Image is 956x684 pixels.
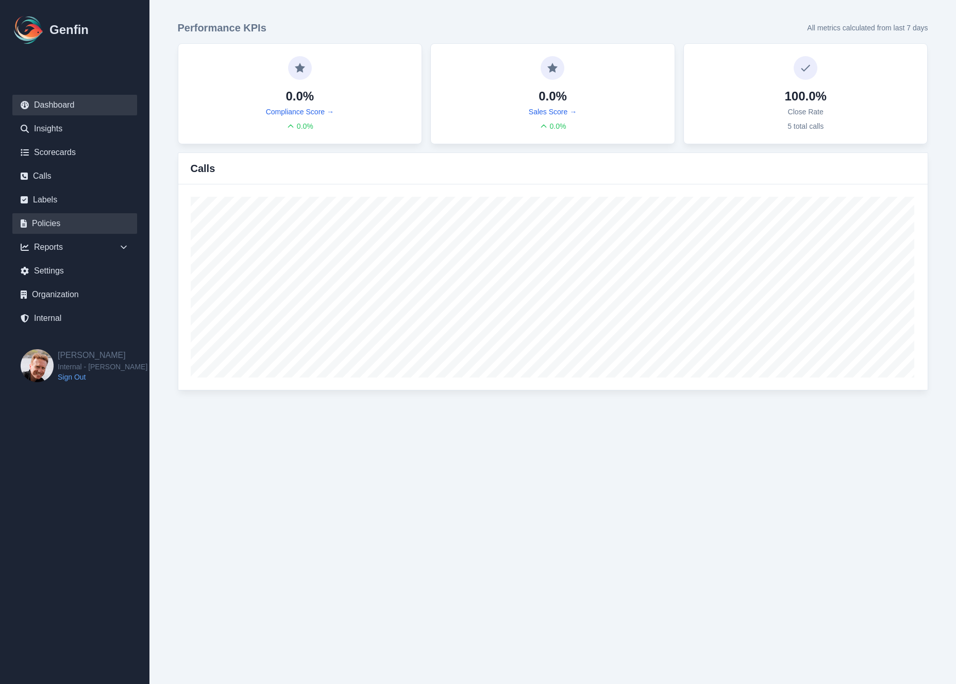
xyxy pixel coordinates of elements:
[12,284,137,305] a: Organization
[12,308,137,329] a: Internal
[788,107,824,117] p: Close Rate
[21,349,54,382] img: Brian Dunagan
[12,237,137,258] div: Reports
[12,261,137,281] a: Settings
[12,213,137,234] a: Policies
[58,362,147,372] span: Internal - [PERSON_NAME]
[807,23,928,33] p: All metrics calculated from last 7 days
[58,372,147,382] a: Sign Out
[178,21,266,35] h3: Performance KPIs
[12,166,137,186] a: Calls
[287,121,313,131] div: 0.0 %
[787,121,824,131] p: 5 total calls
[529,107,577,117] a: Sales Score →
[540,121,566,131] div: 0.0 %
[12,13,45,46] img: Logo
[58,349,147,362] h2: [PERSON_NAME]
[12,190,137,210] a: Labels
[286,88,314,105] h4: 0.0%
[266,107,334,117] a: Compliance Score →
[12,95,137,115] a: Dashboard
[191,161,215,176] h3: Calls
[784,88,826,105] h4: 100.0%
[12,142,137,163] a: Scorecards
[49,22,89,38] h1: Genfin
[539,88,567,105] h4: 0.0%
[12,118,137,139] a: Insights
